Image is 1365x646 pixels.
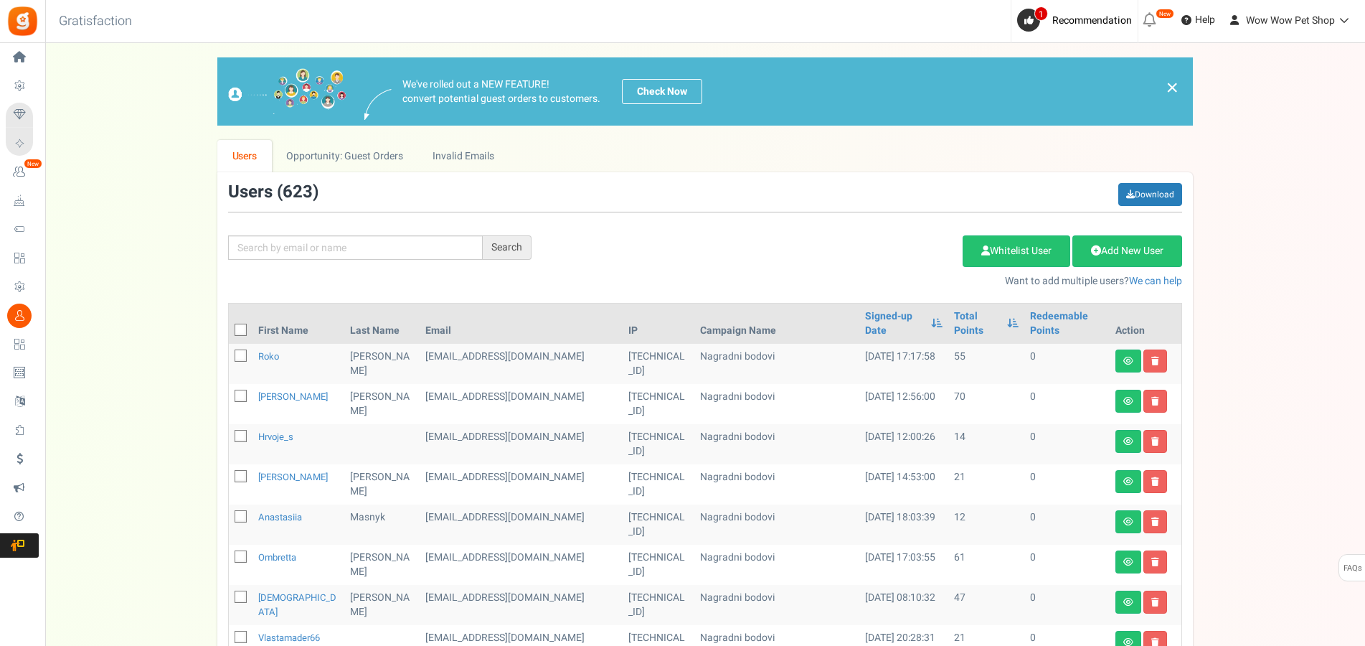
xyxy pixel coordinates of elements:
[24,159,42,169] em: New
[420,344,623,384] td: [EMAIL_ADDRESS][DOMAIN_NAME]
[1151,598,1159,607] i: Delete user
[420,464,623,505] td: customer
[1123,397,1133,406] i: View details
[1123,518,1133,526] i: View details
[344,304,420,344] th: Last Name
[1123,558,1133,566] i: View details
[1034,6,1048,21] span: 1
[623,545,694,585] td: [TECHNICAL_ID]
[623,424,694,464] td: [TECHNICAL_ID]
[948,344,1024,384] td: 55
[1151,558,1159,566] i: Delete user
[1176,9,1221,32] a: Help
[43,7,148,36] h3: Gratisfaction
[694,545,859,585] td: Nagradni bodovi
[258,350,279,363] a: Roko
[948,424,1024,464] td: 14
[859,505,948,545] td: [DATE] 18:03:39
[1343,555,1362,582] span: FAQs
[623,585,694,625] td: [TECHNICAL_ID]
[420,424,623,464] td: customer
[1151,397,1159,406] i: Delete user
[963,235,1070,267] a: Whitelist User
[865,309,924,338] a: Signed-up Date
[859,545,948,585] td: [DATE] 17:03:55
[623,344,694,384] td: [TECHNICAL_ID]
[1151,518,1159,526] i: Delete user
[1024,464,1110,505] td: 0
[272,140,417,172] a: Opportunity: Guest Orders
[622,79,702,104] a: Check Now
[948,384,1024,424] td: 70
[420,585,623,625] td: customer
[948,545,1024,585] td: 61
[1246,13,1335,28] span: Wow Wow Pet Shop
[344,344,420,384] td: [PERSON_NAME]
[1110,304,1181,344] th: Action
[1123,598,1133,607] i: View details
[1123,357,1133,365] i: View details
[228,183,318,202] h3: Users ( )
[420,505,623,545] td: [EMAIL_ADDRESS][DOMAIN_NAME]
[1166,79,1179,96] a: ×
[6,5,39,37] img: Gratisfaction
[1123,437,1133,446] i: View details
[217,140,272,172] a: Users
[228,235,483,260] input: Search by email or name
[694,304,859,344] th: Campaign Name
[694,464,859,505] td: Nagradni bodovi
[483,235,532,260] div: Search
[859,464,948,505] td: [DATE] 14:53:00
[1191,13,1215,27] span: Help
[553,274,1182,289] p: Want to add multiple users?
[1151,357,1159,365] i: Delete user
[1151,437,1159,446] i: Delete user
[1024,585,1110,625] td: 0
[258,631,320,645] a: vlastamader66
[420,384,623,424] td: customer
[694,424,859,464] td: Nagradni bodovi
[420,545,623,585] td: [EMAIL_ADDRESS][DOMAIN_NAME]
[623,384,694,424] td: [TECHNICAL_ID]
[258,510,302,524] a: Anastasiia
[1030,309,1104,338] a: Redeemable Points
[258,430,293,444] a: hrvoje_s
[859,424,948,464] td: [DATE] 12:00:26
[344,545,420,585] td: [PERSON_NAME]
[1024,545,1110,585] td: 0
[1024,505,1110,545] td: 0
[344,505,420,545] td: Masnyk
[1024,424,1110,464] td: 0
[258,591,336,619] a: [DEMOGRAPHIC_DATA]
[418,140,509,172] a: Invalid Emails
[344,384,420,424] td: [PERSON_NAME]
[859,344,948,384] td: [DATE] 17:17:58
[1156,9,1174,19] em: New
[1052,13,1132,28] span: Recommendation
[1123,477,1133,486] i: View details
[1118,183,1182,206] a: Download
[623,505,694,545] td: [TECHNICAL_ID]
[258,551,296,564] a: Ombretta
[1017,9,1138,32] a: 1 Recommendation
[954,309,1000,338] a: Total Points
[252,304,344,344] th: First Name
[1129,273,1182,289] a: We can help
[402,78,600,106] p: We've rolled out a NEW FEATURE! convert potential guest orders to customers.
[948,464,1024,505] td: 21
[1072,235,1182,267] a: Add New User
[228,68,346,115] img: images
[6,160,39,184] a: New
[1024,344,1110,384] td: 0
[258,390,328,403] a: [PERSON_NAME]
[948,585,1024,625] td: 47
[1151,477,1159,486] i: Delete user
[694,585,859,625] td: Nagradni bodovi
[344,585,420,625] td: [PERSON_NAME]
[623,304,694,344] th: IP
[283,179,313,205] span: 623
[1024,384,1110,424] td: 0
[420,304,623,344] th: Email
[694,505,859,545] td: Nagradni bodovi
[948,505,1024,545] td: 12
